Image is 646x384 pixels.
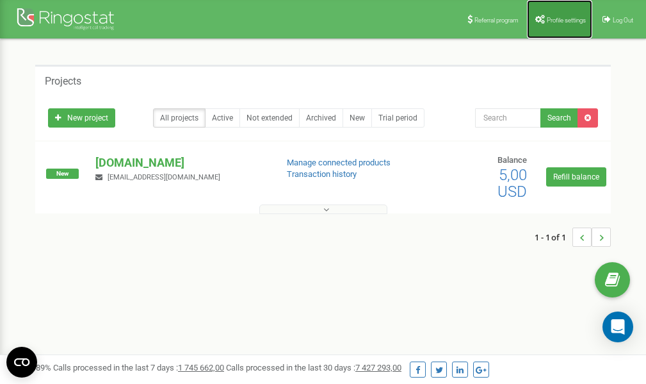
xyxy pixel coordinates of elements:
[178,363,224,372] u: 1 745 662,00
[95,154,266,171] p: [DOMAIN_NAME]
[475,108,541,128] input: Search
[108,173,220,181] span: [EMAIL_ADDRESS][DOMAIN_NAME]
[497,155,527,165] span: Balance
[45,76,81,87] h5: Projects
[48,108,115,128] a: New project
[540,108,578,128] button: Search
[153,108,206,128] a: All projects
[602,312,633,342] div: Open Intercom Messenger
[343,108,372,128] a: New
[46,169,79,179] span: New
[205,108,240,128] a: Active
[474,17,519,24] span: Referral program
[287,169,357,179] a: Transaction history
[53,363,224,372] span: Calls processed in the last 7 days :
[226,363,401,372] span: Calls processed in the last 30 days :
[613,17,633,24] span: Log Out
[6,347,37,378] button: Open CMP widget
[371,108,424,128] a: Trial period
[287,158,391,167] a: Manage connected products
[239,108,300,128] a: Not extended
[535,228,572,247] span: 1 - 1 of 1
[535,215,611,260] nav: ...
[546,167,606,187] a: Refill balance
[547,17,586,24] span: Profile settings
[497,166,527,201] span: 5,00 USD
[299,108,343,128] a: Archived
[355,363,401,372] u: 7 427 293,00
